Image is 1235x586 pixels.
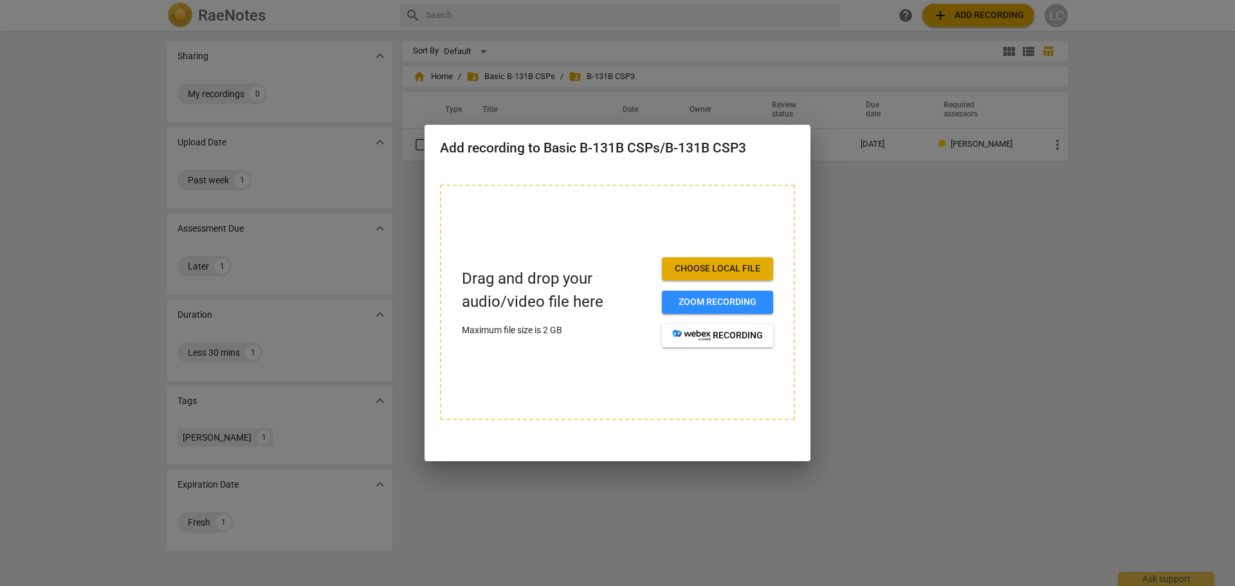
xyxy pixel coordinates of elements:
[672,262,763,275] span: Choose local file
[462,324,652,337] p: Maximum file size is 2 GB
[662,324,773,347] button: recording
[672,329,763,342] span: recording
[462,268,652,313] p: Drag and drop your audio/video file here
[662,291,773,314] button: Zoom recording
[662,257,773,280] button: Choose local file
[440,140,795,156] h2: Add recording to Basic B-131B CSPs/B-131B CSP3
[672,296,763,309] span: Zoom recording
